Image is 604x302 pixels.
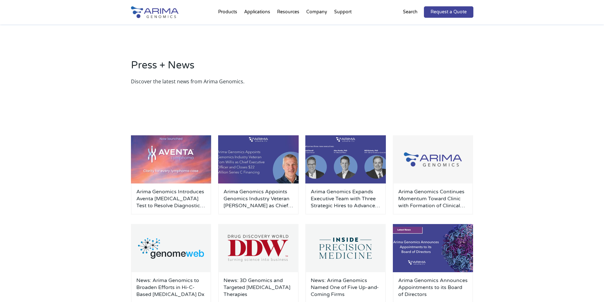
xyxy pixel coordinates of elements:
img: Group-929-500x300.jpg [393,135,473,183]
a: News: 3D Genomics and Targeted [MEDICAL_DATA] Therapies [224,277,293,298]
a: Arima Genomics Announces Appointments to its Board of Directors [398,277,468,298]
p: Discover the latest news from Arima Genomics. [131,77,473,86]
img: AventaLymphoma-500x300.jpg [131,135,211,183]
h2: Press + News [131,58,473,77]
img: GenomeWeb_Press-Release_Logo-500x300.png [131,224,211,272]
img: Personnel-Announcement-LinkedIn-Carousel-22025-1-500x300.jpg [218,135,299,183]
a: News: Arima Genomics Named One of Five Up-and-Coming Firms [311,277,380,298]
img: Arima-Genomics-logo [131,6,179,18]
a: News: Arima Genomics to Broaden Efforts in Hi-C-Based [MEDICAL_DATA] Dx [136,277,206,298]
img: Inside-Precision-Medicine_Logo-500x300.png [305,224,386,272]
a: Arima Genomics Appoints Genomics Industry Veteran [PERSON_NAME] as Chief Executive Officer and Cl... [224,188,293,209]
img: Drug-Discovery-World_Logo-500x300.png [218,224,299,272]
a: Request a Quote [424,6,473,18]
a: Arima Genomics Expands Executive Team with Three Strategic Hires to Advance Clinical Applications... [311,188,380,209]
a: Arima Genomics Introduces Aventa [MEDICAL_DATA] Test to Resolve Diagnostic Uncertainty in B- and ... [136,188,206,209]
img: Personnel-Announcement-LinkedIn-Carousel-22025-500x300.png [305,135,386,183]
img: Board-members-500x300.jpg [393,224,473,272]
p: Search [403,8,418,16]
a: Arima Genomics Continues Momentum Toward Clinic with Formation of Clinical Advisory Board [398,188,468,209]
